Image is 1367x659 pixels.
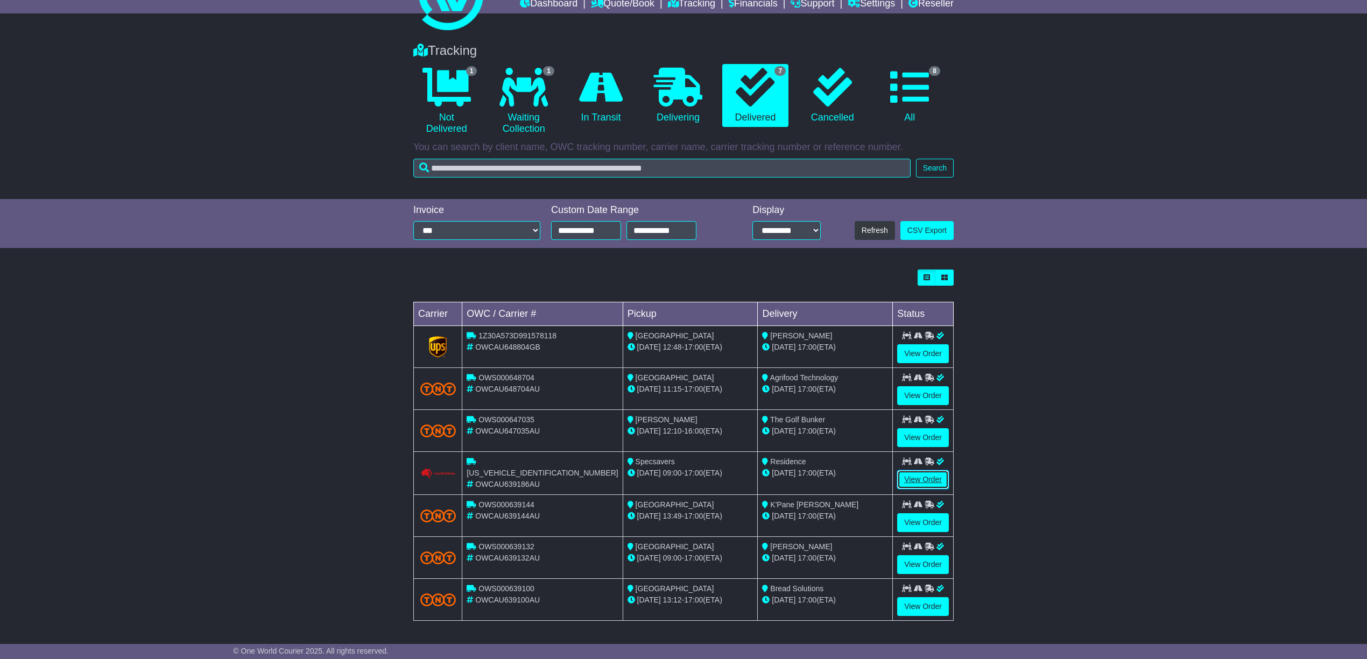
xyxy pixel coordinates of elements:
span: Bread Solutions [770,584,823,593]
td: Delivery [758,302,893,326]
span: 17:00 [798,469,816,477]
span: [DATE] [772,343,795,351]
a: View Order [897,513,949,532]
span: 8 [929,66,940,76]
div: - (ETA) [628,594,753,606]
img: TNT_Domestic.png [420,382,456,395]
span: [PERSON_NAME] [636,415,697,424]
span: 11:15 [663,385,682,393]
td: Status [893,302,954,326]
span: [DATE] [772,512,795,520]
a: 7 Delivered [722,64,788,127]
span: [US_VEHICLE_IDENTIFICATION_NUMBER] [467,469,618,477]
span: OWCAU639186AU [475,480,540,488]
div: (ETA) [762,511,888,522]
td: Carrier [414,302,462,326]
div: (ETA) [762,467,888,479]
span: [DATE] [772,427,795,435]
span: 1 [466,66,477,76]
div: Tracking [408,43,959,59]
span: 12:48 [663,343,682,351]
span: [DATE] [772,596,795,604]
img: TNT_Domestic.png [420,593,456,606]
a: View Order [897,428,949,447]
div: Display [752,204,821,216]
a: View Order [897,470,949,489]
span: 09:00 [663,469,682,477]
span: K'Pane [PERSON_NAME] [770,500,858,509]
img: TNT_Domestic.png [420,509,456,522]
span: OWS000648704 [478,373,534,382]
span: 13:12 [663,596,682,604]
span: [GEOGRAPHIC_DATA] [636,373,714,382]
div: - (ETA) [628,426,753,437]
span: 17:00 [798,427,816,435]
span: [PERSON_NAME] [770,542,832,551]
span: 1 [543,66,554,76]
a: Cancelled [799,64,865,127]
div: Custom Date Range [551,204,724,216]
div: (ETA) [762,426,888,437]
div: (ETA) [762,594,888,606]
button: Search [916,159,954,178]
span: [DATE] [772,554,795,562]
span: OWS000647035 [478,415,534,424]
span: 7 [774,66,786,76]
img: TNT_Domestic.png [420,551,456,564]
a: In Transit [568,64,634,127]
a: CSV Export [900,221,954,240]
div: - (ETA) [628,384,753,395]
span: 17:00 [684,554,703,562]
span: OWS000639144 [478,500,534,509]
span: OWCAU648804GB [475,343,540,351]
span: [DATE] [637,385,661,393]
a: 8 All [877,64,943,127]
div: - (ETA) [628,342,753,353]
span: © One World Courier 2025. All rights reserved. [233,647,389,655]
span: [PERSON_NAME] [770,331,832,340]
span: OWCAU647035AU [475,427,540,435]
span: [DATE] [772,385,795,393]
span: [DATE] [637,596,661,604]
span: 17:00 [798,596,816,604]
a: View Order [897,597,949,616]
span: 12:10 [663,427,682,435]
span: 17:00 [798,554,816,562]
span: OWS000639100 [478,584,534,593]
span: OWCAU639100AU [475,596,540,604]
div: - (ETA) [628,467,753,479]
span: [GEOGRAPHIC_DATA] [636,584,714,593]
span: 17:00 [684,385,703,393]
a: View Order [897,555,949,574]
span: 16:00 [684,427,703,435]
span: 17:00 [684,343,703,351]
span: 17:00 [684,512,703,520]
span: 17:00 [798,343,816,351]
span: [DATE] [772,469,795,477]
span: [GEOGRAPHIC_DATA] [636,500,714,509]
a: View Order [897,386,949,405]
a: 1 Not Delivered [413,64,480,139]
span: 17:00 [684,596,703,604]
span: 17:00 [798,512,816,520]
span: [DATE] [637,469,661,477]
button: Refresh [855,221,895,240]
span: [GEOGRAPHIC_DATA] [636,542,714,551]
img: GetCarrierServiceLogo [429,336,447,358]
span: [DATE] [637,427,661,435]
div: (ETA) [762,552,888,564]
div: - (ETA) [628,511,753,522]
img: TNT_Domestic.png [420,424,456,437]
span: [GEOGRAPHIC_DATA] [636,331,714,340]
span: [DATE] [637,512,661,520]
span: 1Z30A573D991578118 [478,331,556,340]
span: OWCAU639132AU [475,554,540,562]
a: 1 Waiting Collection [490,64,556,139]
span: Agrifood Technology [770,373,838,382]
a: View Order [897,344,949,363]
div: (ETA) [762,342,888,353]
span: [DATE] [637,554,661,562]
div: (ETA) [762,384,888,395]
td: Pickup [623,302,758,326]
span: The Golf Bunker [770,415,825,424]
